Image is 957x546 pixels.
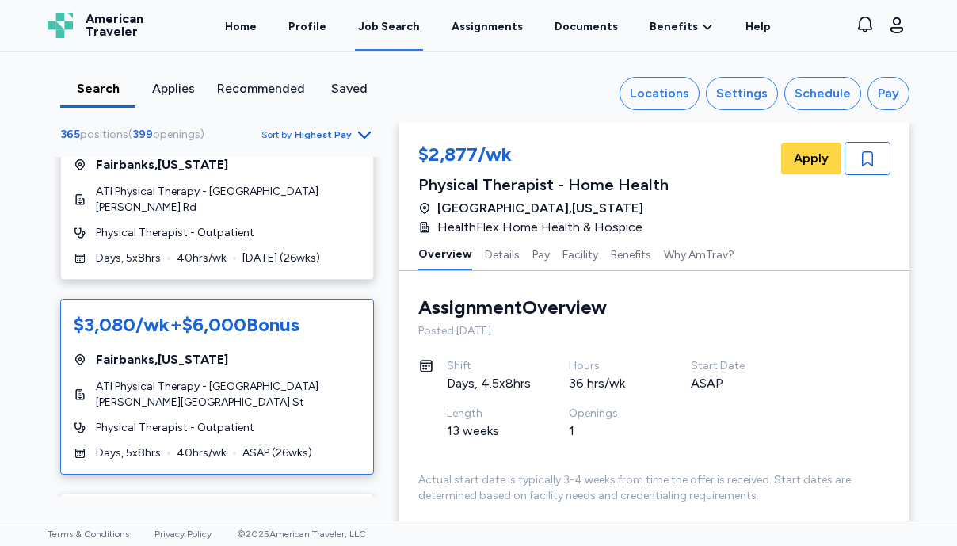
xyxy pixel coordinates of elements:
a: Terms & Conditions [48,529,129,540]
button: Why AmTrav? [664,237,734,270]
span: positions [80,128,128,141]
button: Locations [620,77,700,110]
div: Applies [142,79,204,98]
div: Days, 4.5x8hrs [447,374,531,393]
button: Apply [781,143,841,174]
a: Benefits [650,19,714,35]
span: Highest Pay [295,128,352,141]
span: Apply [794,149,829,168]
span: 40 hrs/wk [177,250,227,266]
button: Sort byHighest Pay [261,125,374,144]
div: $2,877/wk [418,142,669,170]
span: Fairbanks , [US_STATE] [96,350,228,369]
span: Sort by [261,128,292,141]
span: 40 hrs/wk [177,445,227,461]
button: Benefits [611,237,651,270]
div: ASAP [691,374,775,393]
span: Fairbanks , [US_STATE] [96,155,228,174]
div: 13 weeks [447,422,531,441]
span: American Traveler [86,13,143,38]
span: [GEOGRAPHIC_DATA] , [US_STATE] [437,199,643,218]
button: Schedule [784,77,861,110]
div: Locations [630,84,689,103]
div: $3,080/wk [74,312,299,338]
button: Settings [706,77,778,110]
div: Job Search [358,19,420,35]
div: Settings [716,84,768,103]
div: Schedule [795,84,851,103]
button: Pay [867,77,909,110]
div: Start Date [691,358,775,374]
span: Physical Therapist - Outpatient [96,420,254,436]
span: ASAP ( 26 wks) [242,445,312,461]
button: Details [485,237,520,270]
img: Logo [48,13,73,38]
span: Days, 5x8hrs [96,445,161,461]
span: openings [153,128,200,141]
button: Facility [562,237,598,270]
div: 1 [569,422,653,441]
div: Search [67,79,129,98]
span: 365 [60,128,80,141]
div: ( ) [60,127,211,143]
div: Actual start date is typically 3-4 weeks from time the offer is received. Start dates are determi... [418,472,890,504]
div: Assignment Overview [418,295,607,320]
span: HealthFlex Home Health & Hospice [437,218,642,237]
div: Length [447,406,531,422]
div: Physical Therapist - Home Health [418,174,669,196]
a: Privacy Policy [154,529,212,540]
span: ATI Physical Therapy - [GEOGRAPHIC_DATA][PERSON_NAME] Rd [96,184,360,216]
button: Pay [532,237,550,270]
a: Job Search [355,2,423,51]
span: + $6,000 Bonus [170,313,299,336]
div: Pay [878,84,899,103]
div: Posted [DATE] [418,323,890,339]
span: 399 [132,128,153,141]
button: Overview [418,237,472,270]
span: [DATE] ( 26 wks) [242,250,320,266]
div: 36 hrs/wk [569,374,653,393]
div: Openings [569,406,653,422]
span: ATI Physical Therapy - [GEOGRAPHIC_DATA][PERSON_NAME][GEOGRAPHIC_DATA] St [96,379,360,410]
span: © 2025 American Traveler, LLC [237,529,366,540]
span: Days, 5x8hrs [96,250,161,266]
div: Shift [447,358,531,374]
div: Hours [569,358,653,374]
div: Recommended [217,79,305,98]
span: Physical Therapist - Outpatient [96,225,254,241]
span: Benefits [650,19,698,35]
div: Saved [318,79,380,98]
